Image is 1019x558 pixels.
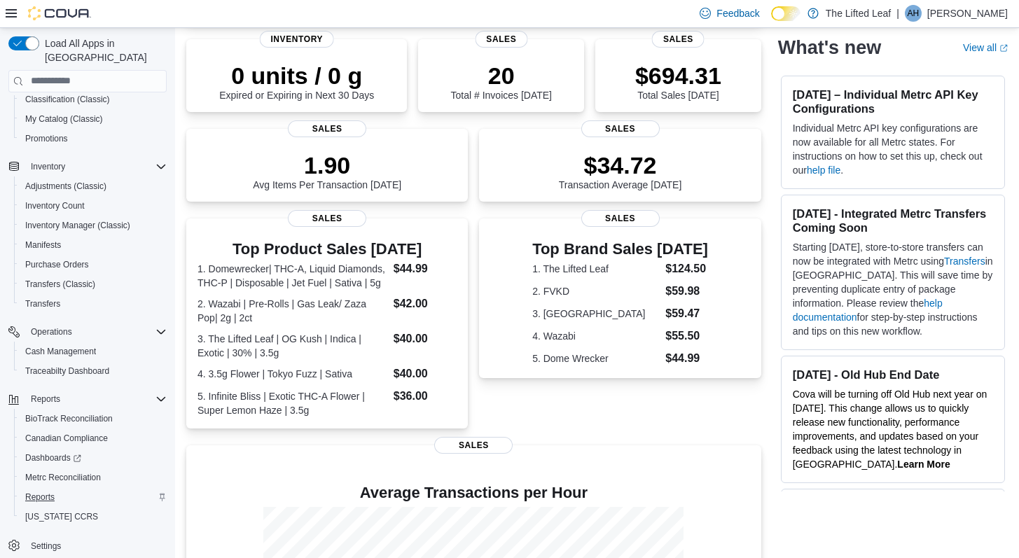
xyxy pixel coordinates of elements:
[927,5,1008,22] p: [PERSON_NAME]
[197,389,388,417] dt: 5. Infinite Bliss | Exotic THC-A Flower | Super Lemon Haze | 3.5g
[532,284,660,298] dt: 2. FVKD
[25,239,61,251] span: Manifests
[14,196,172,216] button: Inventory Count
[39,36,167,64] span: Load All Apps in [GEOGRAPHIC_DATA]
[14,448,172,468] a: Dashboards
[20,197,167,214] span: Inventory Count
[197,484,750,501] h4: Average Transactions per Hour
[14,274,172,294] button: Transfers (Classic)
[25,323,78,340] button: Operations
[20,343,167,360] span: Cash Management
[20,430,113,447] a: Canadian Compliance
[31,326,72,337] span: Operations
[219,62,374,101] div: Expired or Expiring in Next 30 Days
[20,508,104,525] a: [US_STATE] CCRS
[25,391,66,407] button: Reports
[20,91,167,108] span: Classification (Classic)
[25,279,95,290] span: Transfers (Classic)
[14,294,172,314] button: Transfers
[394,330,457,347] dd: $40.00
[20,469,106,486] a: Metrc Reconciliation
[475,31,527,48] span: Sales
[20,363,167,379] span: Traceabilty Dashboard
[259,31,334,48] span: Inventory
[14,409,172,428] button: BioTrack Reconciliation
[28,6,91,20] img: Cova
[20,489,60,505] a: Reports
[20,449,167,466] span: Dashboards
[25,536,167,554] span: Settings
[896,5,899,22] p: |
[20,469,167,486] span: Metrc Reconciliation
[25,94,110,105] span: Classification (Classic)
[793,240,993,338] p: Starting [DATE], store-to-store transfers can now be integrated with Metrc using in [GEOGRAPHIC_D...
[25,133,68,144] span: Promotions
[197,367,388,381] dt: 4. 3.5g Flower | Tokyo Fuzz | Sativa
[25,323,167,340] span: Operations
[20,295,66,312] a: Transfers
[394,295,457,312] dd: $42.00
[288,120,366,137] span: Sales
[3,322,172,342] button: Operations
[14,468,172,487] button: Metrc Reconciliation
[20,111,109,127] a: My Catalog (Classic)
[20,178,112,195] a: Adjustments (Classic)
[771,6,800,21] input: Dark Mode
[25,472,101,483] span: Metrc Reconciliation
[25,538,67,554] a: Settings
[665,283,708,300] dd: $59.98
[14,109,172,129] button: My Catalog (Classic)
[716,6,759,20] span: Feedback
[793,389,987,470] span: Cova will be turning off Old Hub next year on [DATE]. This change allows us to quickly release ne...
[20,343,102,360] a: Cash Management
[25,346,96,357] span: Cash Management
[14,487,172,507] button: Reports
[20,410,167,427] span: BioTrack Reconciliation
[20,508,167,525] span: Washington CCRS
[771,21,772,22] span: Dark Mode
[20,276,101,293] a: Transfers (Classic)
[14,216,172,235] button: Inventory Manager (Classic)
[20,237,167,253] span: Manifests
[394,365,457,382] dd: $40.00
[665,305,708,322] dd: $59.47
[20,449,87,466] a: Dashboards
[665,350,708,367] dd: $44.99
[14,235,172,255] button: Manifests
[532,329,660,343] dt: 4. Wazabi
[3,389,172,409] button: Reports
[908,5,920,22] span: AH
[793,121,993,177] p: Individual Metrc API key configurations are now available for all Metrc states. For instructions ...
[20,217,167,234] span: Inventory Manager (Classic)
[20,111,167,127] span: My Catalog (Classic)
[20,197,90,214] a: Inventory Count
[394,388,457,405] dd: $36.00
[635,62,721,90] p: $694.31
[394,260,457,277] dd: $44.99
[197,241,457,258] h3: Top Product Sales [DATE]
[999,44,1008,53] svg: External link
[25,259,89,270] span: Purchase Orders
[20,430,167,447] span: Canadian Compliance
[25,158,167,175] span: Inventory
[20,130,167,147] span: Promotions
[25,158,71,175] button: Inventory
[20,178,167,195] span: Adjustments (Classic)
[559,151,682,190] div: Transaction Average [DATE]
[31,161,65,172] span: Inventory
[20,363,115,379] a: Traceabilty Dashboard
[559,151,682,179] p: $34.72
[25,298,60,309] span: Transfers
[31,393,60,405] span: Reports
[963,42,1008,53] a: View allExternal link
[793,88,993,116] h3: [DATE] – Individual Metrc API Key Configurations
[20,91,116,108] a: Classification (Classic)
[793,368,993,382] h3: [DATE] - Old Hub End Date
[25,452,81,463] span: Dashboards
[665,260,708,277] dd: $124.50
[14,90,172,109] button: Classification (Classic)
[25,181,106,192] span: Adjustments (Classic)
[14,255,172,274] button: Purchase Orders
[451,62,552,90] p: 20
[14,129,172,148] button: Promotions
